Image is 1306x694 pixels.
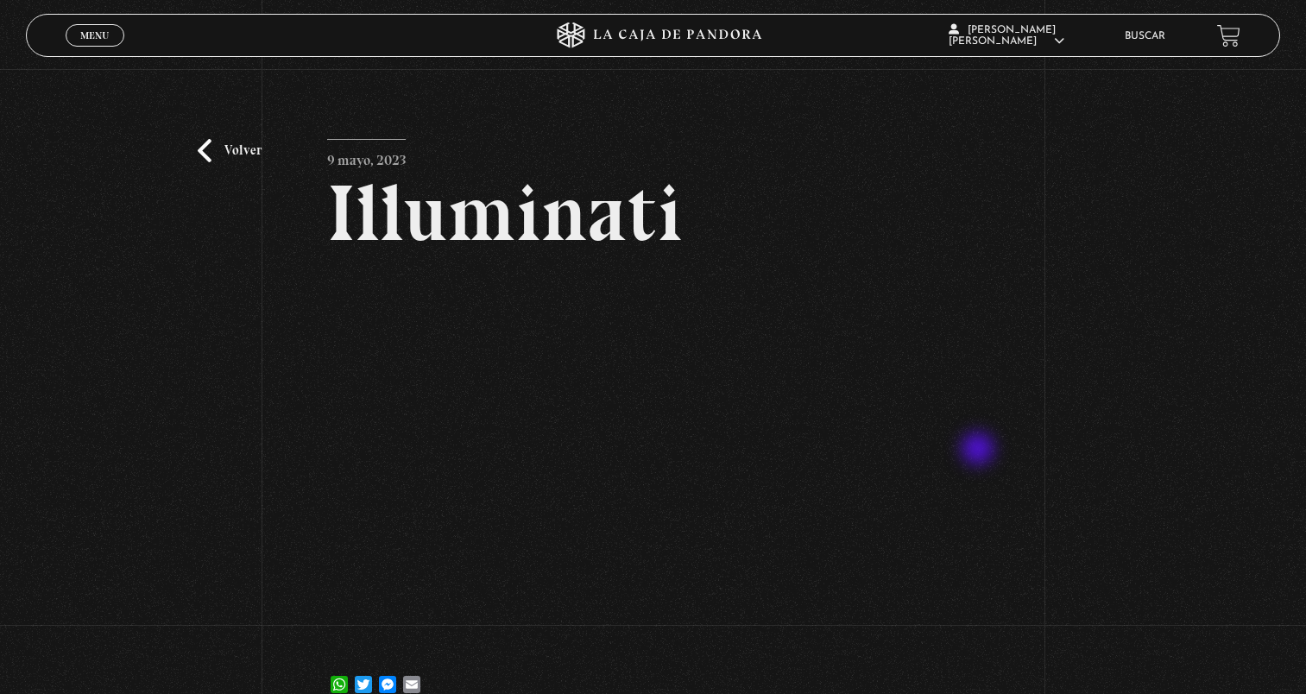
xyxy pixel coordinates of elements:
[351,659,375,693] a: Twitter
[80,30,109,41] span: Menu
[949,25,1064,47] span: [PERSON_NAME] [PERSON_NAME]
[74,45,115,57] span: Cerrar
[327,659,351,693] a: WhatsApp
[327,139,406,173] p: 9 mayo, 2023
[375,659,400,693] a: Messenger
[400,659,424,693] a: Email
[198,139,262,162] a: Volver
[1217,24,1240,47] a: View your shopping cart
[327,173,979,253] h2: Illuminati
[1125,31,1165,41] a: Buscar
